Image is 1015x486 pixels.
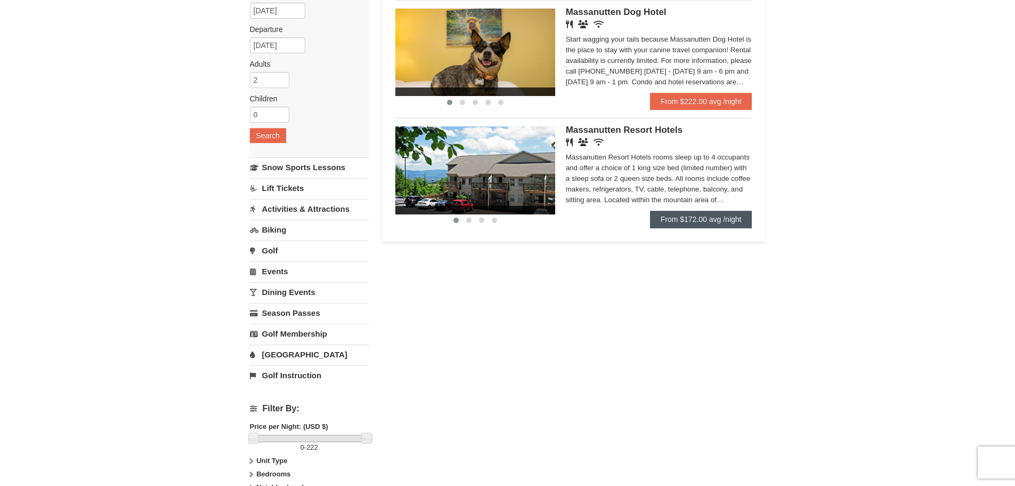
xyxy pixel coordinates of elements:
a: Events [250,261,369,281]
a: Snow Sports Lessons [250,157,369,177]
a: [GEOGRAPHIC_DATA] [250,345,369,364]
a: Lift Tickets [250,178,369,198]
label: Departure [250,24,361,35]
strong: Bedrooms [256,470,290,478]
span: Massanutten Resort Hotels [566,125,683,135]
a: Golf Membership [250,324,369,344]
i: Wireless Internet (free) [594,138,604,146]
i: Banquet Facilities [578,20,588,28]
a: From $172.00 avg /night [650,211,752,228]
strong: Price per Night: (USD $) [250,423,328,431]
a: From $222.00 avg /night [650,93,752,110]
a: Dining Events [250,282,369,302]
span: 222 [306,443,318,451]
span: Massanutten Dog Hotel [566,7,667,17]
a: Golf [250,241,369,260]
i: Restaurant [566,138,573,146]
a: Season Passes [250,303,369,323]
strong: Unit Type [256,457,287,465]
label: Adults [250,59,361,69]
span: 0 [301,443,304,451]
label: - [250,442,369,453]
div: Massanutten Resort Hotels rooms sleep up to 4 occupants and offer a choice of 1 king size bed (li... [566,152,752,205]
label: Children [250,93,361,104]
a: Activities & Attractions [250,199,369,219]
i: Restaurant [566,20,573,28]
a: Biking [250,220,369,240]
div: Start wagging your tails because Massanutten Dog Hotel is the place to stay with your canine trav... [566,34,752,87]
i: Wireless Internet (free) [594,20,604,28]
button: Search [250,128,286,143]
a: Golf Instruction [250,365,369,385]
h4: Filter By: [250,404,369,413]
i: Banquet Facilities [578,138,588,146]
